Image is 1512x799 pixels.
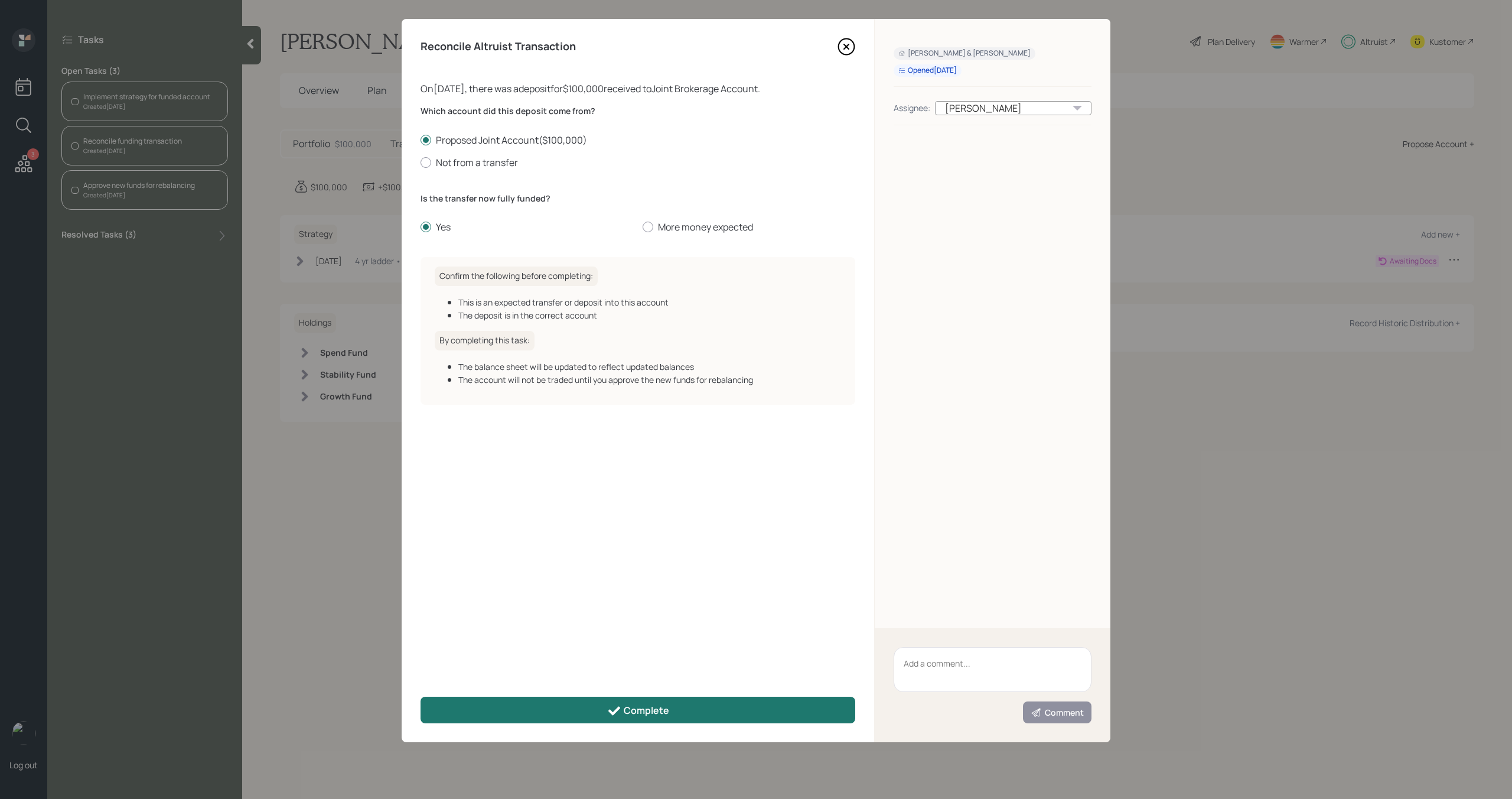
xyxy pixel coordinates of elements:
[421,105,855,117] label: Which account did this deposit come from?
[421,82,855,96] div: On [DATE] , there was a deposit for $100,000 received to Joint Brokerage Account .
[643,220,855,233] label: More money expected
[898,66,957,76] div: Opened [DATE]
[435,331,535,350] h6: By completing this task:
[435,267,598,286] h6: Confirm the following before completing:
[458,296,841,308] div: This is an expected transfer or deposit into this account
[458,309,841,321] div: The deposit is in the correct account
[458,360,841,373] div: The balance sheet will be updated to reflect updated balances
[458,373,841,386] div: The account will not be traded until you approve the new funds for rebalancing
[421,220,633,233] label: Yes
[894,102,930,114] div: Assignee:
[421,156,855,169] label: Not from a transfer
[421,134,855,147] label: Proposed Joint Account ( $100,000 )
[935,101,1091,115] div: [PERSON_NAME]
[607,704,669,718] div: Complete
[421,697,855,723] button: Complete
[1023,701,1091,723] button: Comment
[421,40,576,53] h4: Reconcile Altruist Transaction
[421,193,855,204] label: Is the transfer now fully funded?
[898,48,1031,59] div: [PERSON_NAME] & [PERSON_NAME]
[1031,707,1084,719] div: Comment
